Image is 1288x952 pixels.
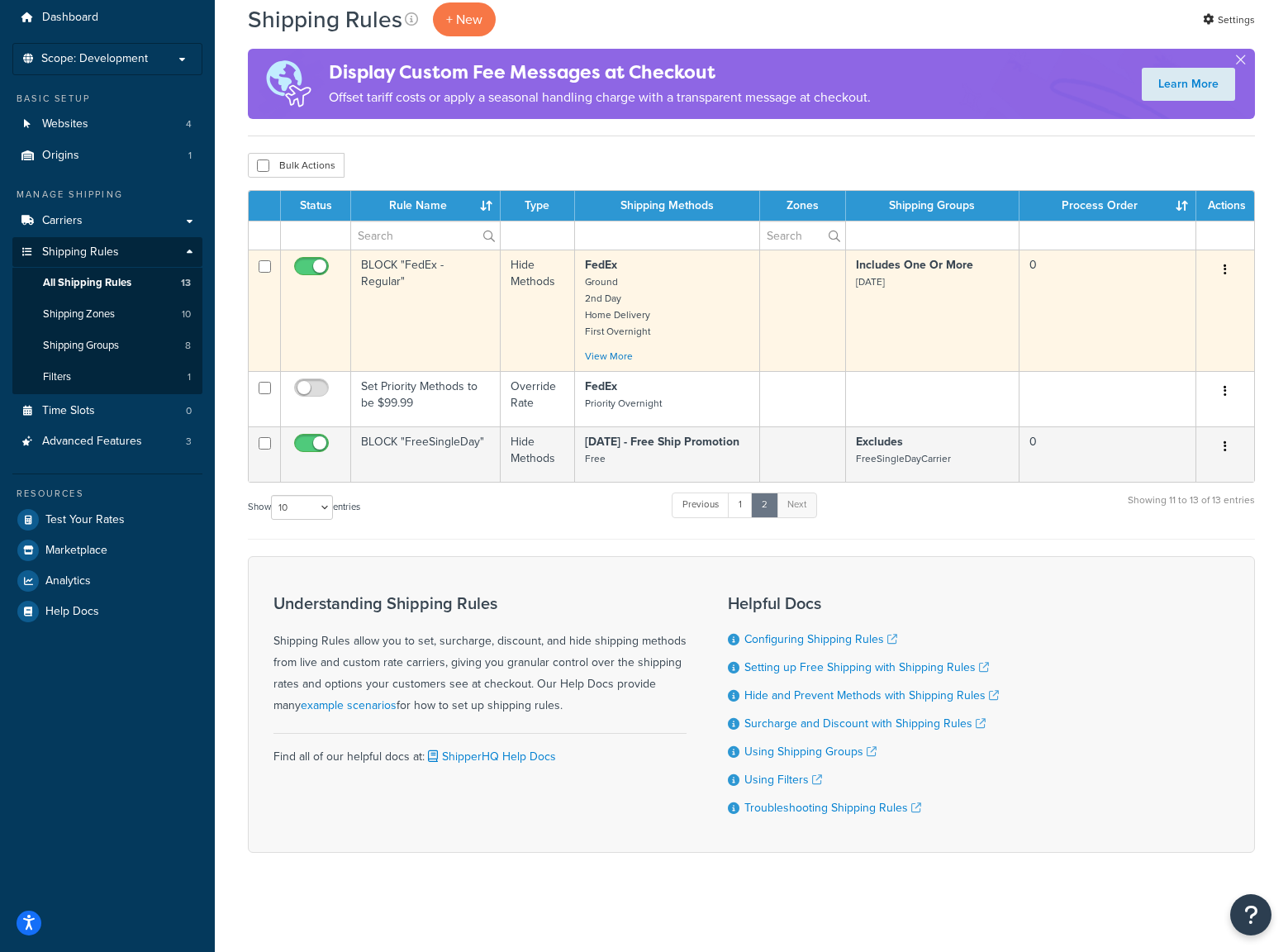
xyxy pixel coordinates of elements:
[182,307,191,321] span: 10
[329,86,871,109] p: Offset tariff costs or apply a seasonal handling charge with a transparent message at checkout.
[351,371,501,426] td: Set Priority Methods to be $99.99
[351,191,501,221] th: Rule Name : activate to sort column ascending
[42,435,142,449] span: Advanced Features
[248,495,360,520] label: Show entries
[1142,68,1235,101] a: Learn More
[585,274,650,339] small: Ground 2nd Day Home Delivery First Overnight
[501,371,575,426] td: Override Rate
[12,299,202,330] li: Shipping Zones
[751,493,778,517] a: 2
[425,748,556,765] a: ShipperHQ Help Docs
[856,274,885,289] small: [DATE]
[43,339,119,353] span: Shipping Groups
[188,149,192,163] span: 1
[728,594,999,612] h3: Helpful Docs
[12,299,202,330] a: Shipping Zones 10
[12,505,202,535] a: Test Your Rates
[12,331,202,361] a: Shipping Groups 8
[43,370,71,384] span: Filters
[1230,894,1271,935] button: Open Resource Center
[744,631,897,648] a: Configuring Shipping Rules
[12,92,202,106] div: Basic Setup
[248,3,402,36] h1: Shipping Rules
[12,206,202,236] a: Carriers
[43,276,131,290] span: All Shipping Rules
[12,396,202,426] li: Time Slots
[1019,191,1196,221] th: Process Order : activate to sort column ascending
[41,52,148,66] span: Scope: Development
[744,799,921,816] a: Troubleshooting Shipping Rules
[186,117,192,131] span: 4
[351,250,501,371] td: BLOCK "FedEx - Regular"
[273,594,687,612] h3: Understanding Shipping Rules
[856,256,973,274] strong: Includes One Or More
[728,493,753,517] a: 1
[43,307,115,321] span: Shipping Zones
[744,743,877,760] a: Using Shipping Groups
[1019,426,1196,482] td: 0
[12,426,202,457] li: Advanced Features
[744,715,986,732] a: Surcharge and Discount with Shipping Rules
[12,535,202,565] a: Marketplace
[185,339,191,353] span: 8
[248,49,329,119] img: duties-banner-06bc72dcb5fe05cb3f9472aba00be2ae8eb53ab6f0d8bb03d382ba314ac3c341.png
[273,733,687,768] div: Find all of our helpful docs at:
[42,245,119,259] span: Shipping Rules
[1019,250,1196,371] td: 0
[777,493,817,517] a: Next
[12,237,202,394] li: Shipping Rules
[12,188,202,202] div: Manage Shipping
[42,11,98,25] span: Dashboard
[12,109,202,140] li: Websites
[351,221,500,250] input: Search
[12,109,202,140] a: Websites 4
[42,117,88,131] span: Websites
[42,149,79,163] span: Origins
[846,191,1019,221] th: Shipping Groups
[281,191,351,221] th: Status
[12,268,202,298] li: All Shipping Rules
[1196,191,1254,221] th: Actions
[45,544,107,558] span: Marketplace
[273,594,687,716] div: Shipping Rules allow you to set, surcharge, discount, and hide shipping methods from live and cus...
[672,493,730,517] a: Previous
[329,59,871,86] h4: Display Custom Fee Messages at Checkout
[12,237,202,268] a: Shipping Rules
[501,426,575,482] td: Hide Methods
[744,687,999,704] a: Hide and Prevent Methods with Shipping Rules
[760,221,844,250] input: Search
[433,2,496,36] p: + New
[585,349,633,364] a: View More
[12,331,202,361] li: Shipping Groups
[585,433,739,450] strong: [DATE] - Free Ship Promotion
[12,597,202,626] li: Help Docs
[12,566,202,596] a: Analytics
[12,487,202,501] div: Resources
[501,191,575,221] th: Type
[42,214,83,228] span: Carriers
[585,378,617,395] strong: FedEx
[12,2,202,33] a: Dashboard
[856,451,951,466] small: FreeSingleDayCarrier
[501,250,575,371] td: Hide Methods
[271,495,333,520] select: Showentries
[45,605,99,619] span: Help Docs
[45,513,125,527] span: Test Your Rates
[12,268,202,298] a: All Shipping Rules 13
[744,659,989,676] a: Setting up Free Shipping with Shipping Rules
[760,191,845,221] th: Zones
[186,404,192,418] span: 0
[12,426,202,457] a: Advanced Features 3
[181,276,191,290] span: 13
[856,433,903,450] strong: Excludes
[188,370,191,384] span: 1
[1203,8,1255,31] a: Settings
[1128,491,1255,526] div: Showing 11 to 13 of 13 entries
[12,140,202,171] li: Origins
[12,140,202,171] a: Origins 1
